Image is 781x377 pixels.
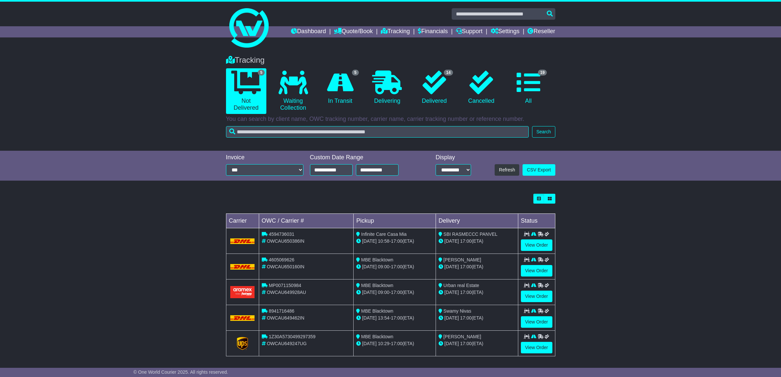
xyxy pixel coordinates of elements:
[444,315,459,321] span: [DATE]
[352,70,359,76] span: 5
[320,68,360,107] a: 5 In Transit
[461,68,502,107] a: Cancelled
[518,214,555,228] td: Status
[538,70,547,76] span: 19
[523,164,555,176] a: CSV Export
[356,315,433,322] div: - (ETA)
[378,290,389,295] span: 09:00
[361,334,393,339] span: MBE Blacktown
[521,342,552,353] a: View Order
[362,264,377,269] span: [DATE]
[134,369,228,375] span: © One World Courier 2025. All rights reserved.
[491,26,520,37] a: Settings
[230,238,255,244] img: DHL.png
[439,340,515,347] div: (ETA)
[258,70,265,76] span: 5
[356,238,433,245] div: - (ETA)
[418,26,448,37] a: Financials
[226,214,259,228] td: Carrier
[269,232,294,237] span: 4594736031
[460,315,472,321] span: 17:00
[354,214,436,228] td: Pickup
[367,68,407,107] a: Delivering
[378,341,389,346] span: 10:29
[267,264,304,269] span: OWCAU650160IN
[460,341,472,346] span: 17:00
[237,337,248,350] img: GetCarrierServiceLogo
[356,340,433,347] div: - (ETA)
[391,264,402,269] span: 17:00
[269,334,315,339] span: 1Z30A5730499297359
[443,232,498,237] span: SBI RASMECCC PANVEL
[436,214,518,228] td: Delivery
[226,68,266,114] a: 5 Not Delivered
[508,68,548,107] a: 19 All
[460,238,472,244] span: 17:00
[259,214,354,228] td: OWC / Carrier #
[267,238,304,244] span: OWCAU650386IN
[230,315,255,321] img: DHL.png
[378,315,389,321] span: 13:54
[391,315,402,321] span: 17:00
[230,264,255,269] img: DHL.png
[362,315,377,321] span: [DATE]
[362,341,377,346] span: [DATE]
[269,308,294,314] span: 8941716486
[391,290,402,295] span: 17:00
[444,238,459,244] span: [DATE]
[444,264,459,269] span: [DATE]
[310,154,415,161] div: Custom Date Range
[439,238,515,245] div: (ETA)
[362,238,377,244] span: [DATE]
[521,291,552,302] a: View Order
[356,289,433,296] div: - (ETA)
[443,308,471,314] span: Swamy Nivas
[444,341,459,346] span: [DATE]
[267,315,304,321] span: OWCAU649462IN
[381,26,410,37] a: Tracking
[443,283,479,288] span: Urban real Estate
[527,26,555,37] a: Reseller
[391,341,402,346] span: 17:00
[521,316,552,328] a: View Order
[291,26,326,37] a: Dashboard
[361,257,393,262] span: MBE Blacktown
[521,265,552,277] a: View Order
[269,257,294,262] span: 4605069626
[378,238,389,244] span: 10:58
[378,264,389,269] span: 09:00
[223,55,559,65] div: Tracking
[334,26,373,37] a: Quote/Book
[226,116,555,123] p: You can search by client name, OWC tracking number, carrier name, carrier tracking number or refe...
[230,286,255,298] img: Aramex.png
[456,26,483,37] a: Support
[356,263,433,270] div: - (ETA)
[443,257,481,262] span: [PERSON_NAME]
[444,70,453,76] span: 14
[436,154,471,161] div: Display
[267,290,306,295] span: OWCAU649928AU
[361,308,393,314] span: MBE Blacktown
[439,263,515,270] div: (ETA)
[460,264,472,269] span: 17:00
[439,289,515,296] div: (ETA)
[495,164,519,176] button: Refresh
[361,283,393,288] span: MBE Blacktown
[439,315,515,322] div: (ETA)
[521,239,552,251] a: View Order
[414,68,454,107] a: 14 Delivered
[226,154,303,161] div: Invoice
[532,126,555,138] button: Search
[391,238,402,244] span: 17:00
[267,341,306,346] span: OWCAU649247UG
[273,68,313,114] a: Waiting Collection
[444,290,459,295] span: [DATE]
[269,283,301,288] span: MP0071150984
[362,290,377,295] span: [DATE]
[361,232,407,237] span: Infinite Care Casa Mia
[460,290,472,295] span: 17:00
[443,334,481,339] span: [PERSON_NAME]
